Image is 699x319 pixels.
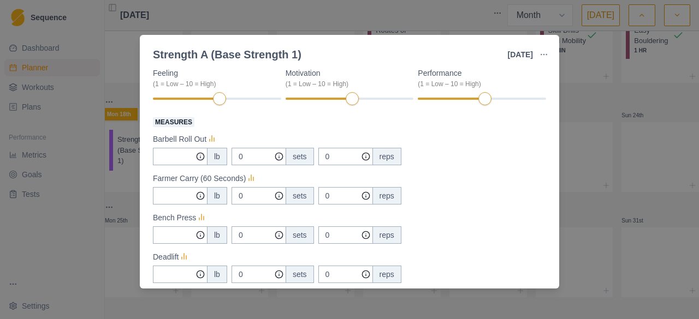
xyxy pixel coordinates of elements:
div: sets [286,266,314,283]
div: lb [207,226,227,244]
div: sets [286,226,314,244]
div: reps [372,226,401,244]
div: reps [372,187,401,204]
p: [DATE] [508,49,533,61]
div: (1 = Low – 10 = High) [153,79,275,89]
label: Motivation [286,68,407,89]
p: Deadlift [153,251,179,263]
div: sets [286,148,314,165]
div: lb [207,148,227,165]
p: Bench Press [153,212,196,224]
div: lb [207,266,227,283]
p: Farmer Carry (60 Seconds) [153,173,246,184]
label: Feeling [153,68,275,89]
div: lb [207,187,227,204]
div: (1 = Low – 10 = High) [286,79,407,89]
div: sets [286,187,314,204]
span: Measures [153,117,194,127]
div: (1 = Low – 10 = High) [418,79,540,89]
div: reps [372,266,401,283]
div: reps [372,148,401,165]
p: Barbell Roll Out [153,134,206,145]
label: Performance [418,68,540,89]
div: Strength A (Base Strength 1) [153,46,301,63]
